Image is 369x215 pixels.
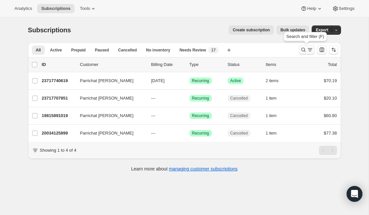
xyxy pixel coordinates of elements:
[339,6,355,11] span: Settings
[230,78,241,83] span: Active
[151,61,184,68] p: Billing Date
[71,47,86,53] span: Prepaid
[266,113,277,118] span: 1 item
[76,4,100,13] button: Tools
[317,45,326,54] button: Customize table column order and visibility
[192,78,209,83] span: Recurring
[80,95,134,102] span: Parrichat [PERSON_NAME]
[211,47,215,53] span: 17
[80,6,90,11] span: Tools
[42,112,75,119] p: 19815891019
[297,4,326,13] button: Help
[180,47,206,53] span: Needs Review
[28,26,71,34] span: Subscriptions
[50,47,62,53] span: Active
[276,25,309,35] button: Bulk updates
[319,146,337,155] nav: Pagination
[76,76,142,86] button: Parrichat [PERSON_NAME]
[151,96,156,101] span: ---
[131,166,238,172] p: Learn more about
[266,94,284,103] button: 1 item
[299,45,315,54] button: Search and filter results
[324,96,337,101] span: $20.10
[80,77,134,84] span: Parrichat [PERSON_NAME]
[328,4,358,13] button: Settings
[80,112,134,119] span: Parrichat [PERSON_NAME]
[266,129,284,138] button: 1 item
[42,61,75,68] p: ID
[37,4,74,13] button: Subscriptions
[80,61,146,68] p: Customer
[324,131,337,136] span: $77.38
[266,111,284,120] button: 1 item
[230,131,248,136] span: Cancelled
[76,93,142,104] button: Parrichat [PERSON_NAME]
[42,76,337,85] div: 23717740619Parrichat [PERSON_NAME][DATE]SuccessRecurringSuccessActive2 items$70.19
[42,129,337,138] div: 20034125899Parrichat [PERSON_NAME]---SuccessRecurringCancelled1 item$77.38
[316,27,328,33] span: Export
[76,128,142,138] button: Parrichat [PERSON_NAME]
[192,96,209,101] span: Recurring
[14,6,32,11] span: Analytics
[42,130,75,137] p: 20034125899
[41,6,71,11] span: Subscriptions
[266,131,277,136] span: 1 item
[233,27,270,33] span: Create subscription
[76,110,142,121] button: Parrichat [PERSON_NAME]
[36,47,41,53] span: All
[146,47,170,53] span: No inventory
[328,61,337,68] p: Total
[42,94,337,103] div: 23717707851Parrichat [PERSON_NAME]---SuccessRecurringCancelled1 item$20.10
[95,47,109,53] span: Paused
[42,111,337,120] div: 19815891019Parrichat [PERSON_NAME]---SuccessRecurringCancelled1 item$60.80
[42,61,337,68] div: IDCustomerBilling DateTypeStatusItemsTotal
[230,96,248,101] span: Cancelled
[266,96,277,101] span: 1 item
[266,78,279,83] span: 2 items
[312,25,332,35] button: Export
[118,47,137,53] span: Cancelled
[266,76,286,85] button: 2 items
[228,61,261,68] p: Status
[329,45,338,54] button: Sort the results
[169,166,238,171] a: managing customer subscriptions
[80,130,134,137] span: Parrichat [PERSON_NAME]
[224,46,234,55] button: Create new view
[151,113,156,118] span: ---
[280,27,305,33] span: Bulk updates
[192,131,209,136] span: Recurring
[42,77,75,84] p: 23717740619
[42,95,75,102] p: 23717707851
[266,61,299,68] div: Items
[189,61,222,68] div: Type
[192,113,209,118] span: Recurring
[324,113,337,118] span: $60.80
[40,147,76,154] p: Showing 1 to 4 of 4
[151,78,165,83] span: [DATE]
[11,4,36,13] button: Analytics
[229,25,274,35] button: Create subscription
[307,6,316,11] span: Help
[324,78,337,83] span: $70.19
[230,113,248,118] span: Cancelled
[347,186,362,202] div: Open Intercom Messenger
[151,131,156,136] span: ---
